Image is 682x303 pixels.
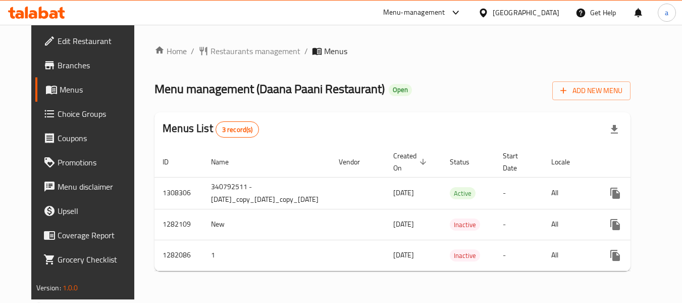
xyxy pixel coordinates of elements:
[560,84,622,97] span: Add New Menu
[602,117,626,142] div: Export file
[63,281,78,294] span: 1.0.0
[35,150,145,175] a: Promotions
[393,150,430,174] span: Created On
[393,248,414,262] span: [DATE]
[603,212,627,237] button: more
[163,156,182,168] span: ID
[603,243,627,268] button: more
[450,219,480,231] span: Inactive
[211,156,242,168] span: Name
[216,121,259,138] div: Total records count
[450,219,480,231] div: Inactive
[58,253,137,266] span: Grocery Checklist
[154,209,203,240] td: 1282109
[60,83,137,96] span: Menus
[58,59,137,71] span: Branches
[627,181,652,205] button: Change Status
[450,188,476,199] span: Active
[304,45,308,57] li: /
[191,45,194,57] li: /
[35,247,145,272] a: Grocery Checklist
[36,281,61,294] span: Version:
[154,240,203,271] td: 1282086
[450,156,483,168] span: Status
[211,45,300,57] span: Restaurants management
[450,250,480,262] span: Inactive
[58,108,137,120] span: Choice Groups
[58,35,137,47] span: Edit Restaurant
[495,209,543,240] td: -
[627,212,652,237] button: Change Status
[543,177,595,209] td: All
[35,53,145,77] a: Branches
[35,77,145,102] a: Menus
[503,150,531,174] span: Start Date
[203,177,331,209] td: 340792511 - [DATE]_copy_[DATE]_copy_[DATE]
[543,209,595,240] td: All
[154,45,631,57] nav: breadcrumb
[339,156,373,168] span: Vendor
[198,45,300,57] a: Restaurants management
[552,81,631,100] button: Add New Menu
[58,181,137,193] span: Menu disclaimer
[35,223,145,247] a: Coverage Report
[393,186,414,199] span: [DATE]
[383,7,445,19] div: Menu-management
[154,45,187,57] a: Home
[58,132,137,144] span: Coupons
[35,175,145,199] a: Menu disclaimer
[627,243,652,268] button: Change Status
[393,218,414,231] span: [DATE]
[495,240,543,271] td: -
[495,177,543,209] td: -
[58,229,137,241] span: Coverage Report
[450,249,480,262] div: Inactive
[35,199,145,223] a: Upsell
[603,181,627,205] button: more
[543,240,595,271] td: All
[58,156,137,168] span: Promotions
[154,77,385,100] span: Menu management ( Daana Paani Restaurant )
[203,240,331,271] td: 1
[35,102,145,126] a: Choice Groups
[203,209,331,240] td: New
[389,84,412,96] div: Open
[551,156,583,168] span: Locale
[493,7,559,18] div: [GEOGRAPHIC_DATA]
[35,29,145,53] a: Edit Restaurant
[324,45,347,57] span: Menus
[216,125,259,135] span: 3 record(s)
[163,121,259,138] h2: Menus List
[389,85,412,94] span: Open
[665,7,668,18] span: a
[154,177,203,209] td: 1308306
[35,126,145,150] a: Coupons
[58,205,137,217] span: Upsell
